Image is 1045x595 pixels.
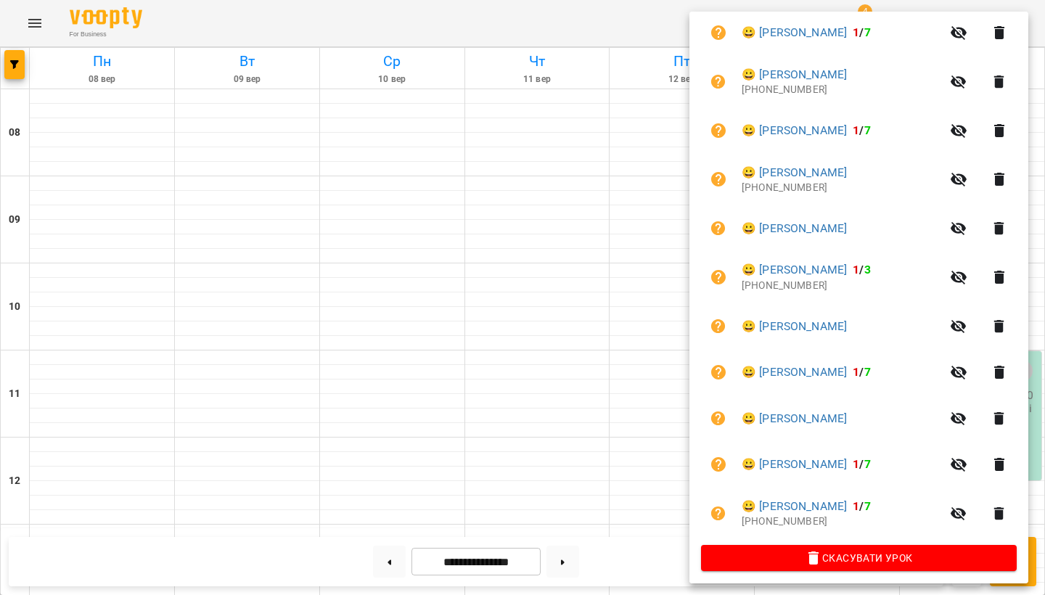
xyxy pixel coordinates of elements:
p: [PHONE_NUMBER] [742,514,941,529]
span: 7 [864,499,871,513]
button: Візит ще не сплачено. Додати оплату? [701,162,736,197]
b: / [853,365,870,379]
button: Візит ще не сплачено. Додати оплату? [701,260,736,295]
span: 7 [864,457,871,471]
span: Скасувати Урок [713,549,1005,567]
button: Скасувати Урок [701,545,1017,571]
span: 1 [853,457,859,471]
p: [PHONE_NUMBER] [742,83,941,97]
b: / [853,457,870,471]
p: [PHONE_NUMBER] [742,279,941,293]
button: Візит ще не сплачено. Додати оплату? [701,309,736,344]
button: Візит ще не сплачено. Додати оплату? [701,15,736,50]
span: 3 [864,263,871,276]
a: 😀 [PERSON_NAME] [742,164,847,181]
span: 7 [864,25,871,39]
p: [PHONE_NUMBER] [742,181,941,195]
button: Візит ще не сплачено. Додати оплату? [701,447,736,482]
button: Візит ще не сплачено. Додати оплату? [701,355,736,390]
a: 😀 [PERSON_NAME] [742,261,847,279]
a: 😀 [PERSON_NAME] [742,66,847,83]
b: / [853,499,870,513]
button: Візит ще не сплачено. Додати оплату? [701,211,736,246]
a: 😀 [PERSON_NAME] [742,364,847,381]
a: 😀 [PERSON_NAME] [742,122,847,139]
button: Візит ще не сплачено. Додати оплату? [701,65,736,99]
span: 1 [853,499,859,513]
span: 7 [864,123,871,137]
button: Візит ще не сплачено. Додати оплату? [701,401,736,436]
span: 1 [853,25,859,39]
span: 1 [853,263,859,276]
a: 😀 [PERSON_NAME] [742,456,847,473]
a: 😀 [PERSON_NAME] [742,318,847,335]
span: 7 [864,365,871,379]
span: 1 [853,365,859,379]
a: 😀 [PERSON_NAME] [742,498,847,515]
a: 😀 [PERSON_NAME] [742,24,847,41]
b: / [853,123,870,137]
button: Візит ще не сплачено. Додати оплату? [701,496,736,531]
span: 1 [853,123,859,137]
button: Візит ще не сплачено. Додати оплату? [701,113,736,148]
b: / [853,25,870,39]
a: 😀 [PERSON_NAME] [742,410,847,427]
b: / [853,263,870,276]
a: 😀 [PERSON_NAME] [742,220,847,237]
